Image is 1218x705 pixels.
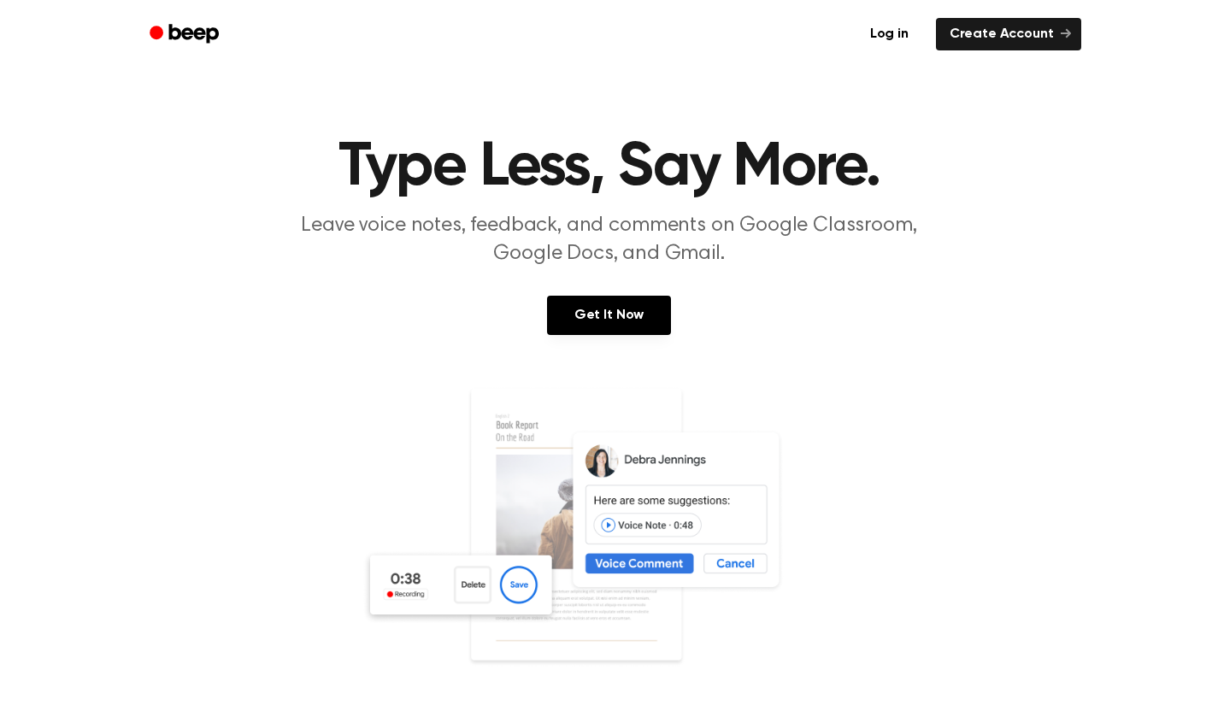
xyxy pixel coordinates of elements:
p: Leave voice notes, feedback, and comments on Google Classroom, Google Docs, and Gmail. [281,212,938,268]
a: Create Account [936,18,1081,50]
a: Beep [138,18,234,51]
a: Log in [853,15,926,54]
h1: Type Less, Say More. [172,137,1047,198]
a: Get It Now [547,296,671,335]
